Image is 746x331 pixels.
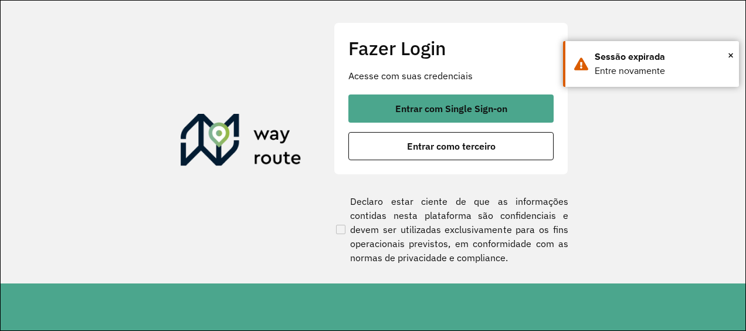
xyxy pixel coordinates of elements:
button: Close [728,46,734,64]
h2: Fazer Login [348,37,554,59]
font: Entrar com Single Sign-on [395,103,507,114]
font: Declaro estar ciente de que as informações contidas nesta plataforma são confidenciais e devem se... [350,194,568,265]
div: Sessão expirada [595,50,730,64]
p: Acesse com suas credenciais [348,69,554,83]
div: Entre novamente [595,64,730,78]
button: botão [348,94,554,123]
font: Sessão expirada [595,52,665,62]
img: Roteirizador AmbevTech [181,114,301,170]
font: Entrar como terceiro [407,140,496,152]
span: × [728,46,734,64]
button: botão [348,132,554,160]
